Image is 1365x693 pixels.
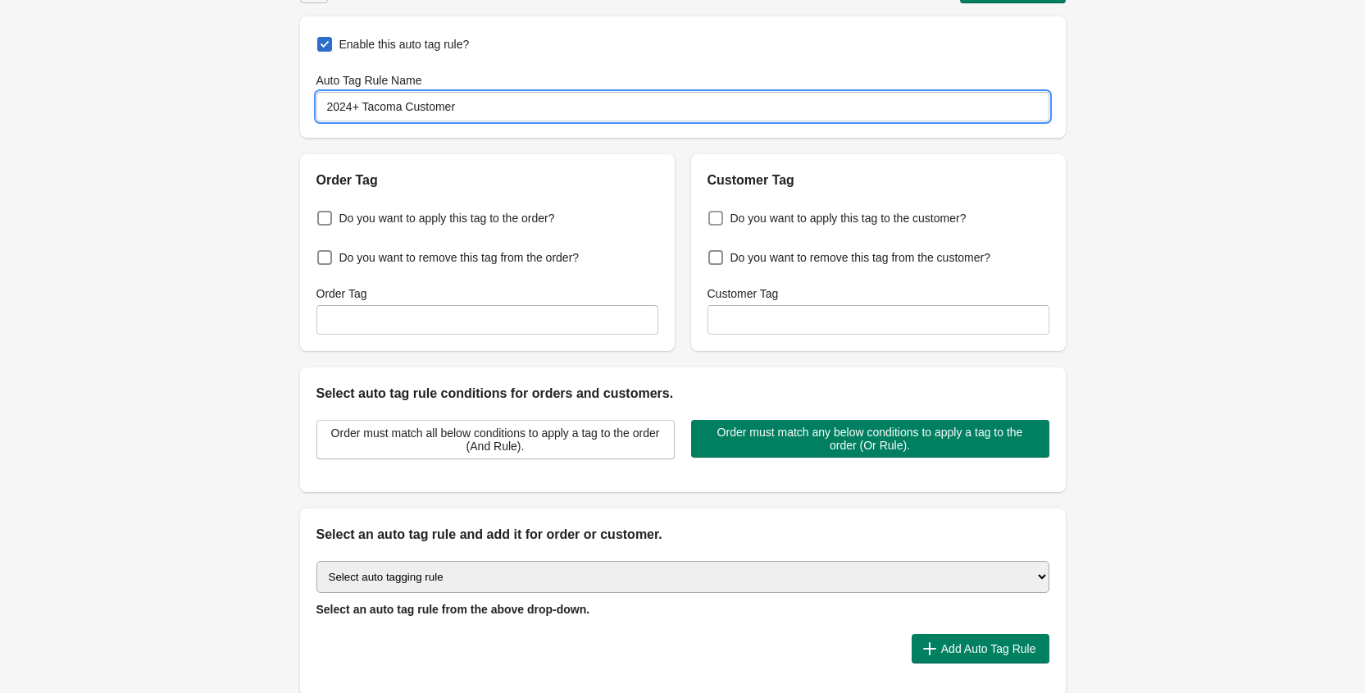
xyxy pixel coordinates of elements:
label: Order Tag [316,285,367,302]
span: Do you want to remove this tag from the customer? [730,249,990,266]
span: Enable this auto tag rule? [339,36,470,52]
span: Do you want to apply this tag to the order? [339,210,555,226]
button: Order must match all below conditions to apply a tag to the order (And Rule). [316,420,675,459]
h2: Select auto tag rule conditions for orders and customers. [316,384,1049,403]
h2: Customer Tag [708,171,1049,190]
label: Auto Tag Rule Name [316,72,422,89]
span: Order must match all below conditions to apply a tag to the order (And Rule). [330,426,661,453]
h2: Order Tag [316,171,658,190]
span: Do you want to apply this tag to the customer? [730,210,967,226]
label: Customer Tag [708,285,779,302]
button: Order must match any below conditions to apply a tag to the order (Or Rule). [691,420,1049,458]
h2: Select an auto tag rule and add it for order or customer. [316,525,1049,545]
span: Add Auto Tag Rule [941,642,1036,655]
button: Add Auto Tag Rule [912,634,1049,663]
span: Do you want to remove this tag from the order? [339,249,580,266]
span: Select an auto tag rule from the above drop-down. [316,603,590,616]
span: Order must match any below conditions to apply a tag to the order (Or Rule). [704,426,1036,452]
